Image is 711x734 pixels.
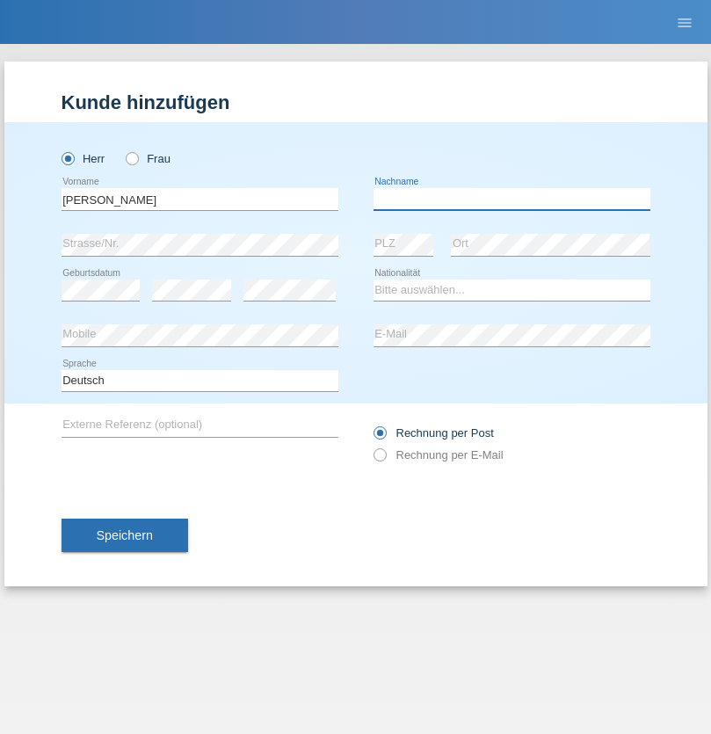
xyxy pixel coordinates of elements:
input: Rechnung per E-Mail [374,448,385,470]
i: menu [676,14,693,32]
label: Rechnung per E-Mail [374,448,504,461]
label: Rechnung per Post [374,426,494,440]
span: Speichern [97,528,153,542]
button: Speichern [62,519,188,552]
input: Rechnung per Post [374,426,385,448]
h1: Kunde hinzufügen [62,91,650,113]
input: Frau [126,152,137,164]
input: Herr [62,152,73,164]
a: menu [667,17,702,27]
label: Herr [62,152,105,165]
label: Frau [126,152,170,165]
